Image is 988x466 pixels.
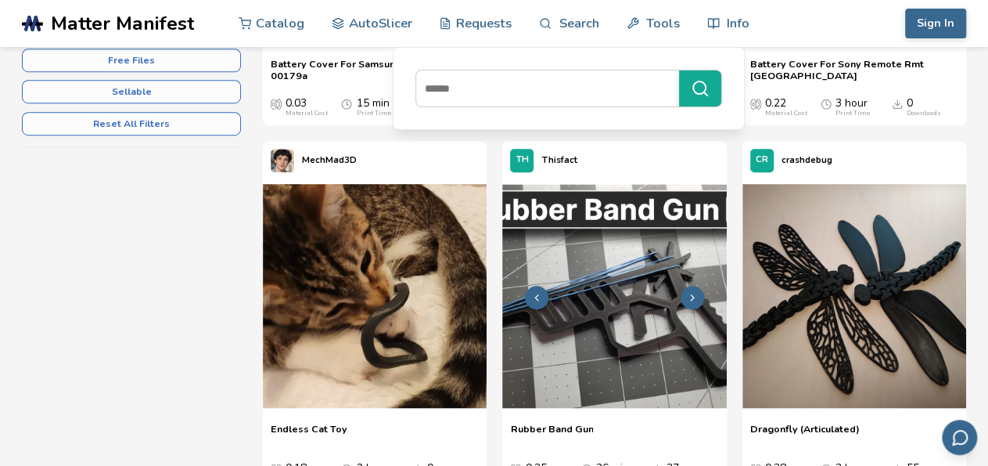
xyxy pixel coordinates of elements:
[356,97,390,117] div: 15 min
[341,97,352,110] span: Average Print Time
[756,155,768,165] span: CR
[271,58,479,81] a: Battery Cover For Samsung Remote Ak59 00179a
[821,97,832,110] span: Average Print Time
[263,141,365,180] a: MechMad3D's profileMechMad3D
[750,423,860,446] a: Dragonfly (Articulated)
[271,423,347,446] a: Endless Cat Toy
[22,49,241,72] button: Free Files
[22,112,241,135] button: Reset All Filters
[286,97,328,117] div: 0.03
[907,110,941,117] div: Downloads
[781,152,832,168] p: crashdebug
[356,110,390,117] div: Print Time
[750,97,761,110] span: Average Cost
[942,420,977,455] button: Send feedback via email
[22,80,241,103] button: Sellable
[51,13,194,34] span: Matter Manifest
[905,9,966,38] button: Sign In
[510,423,593,446] a: Rubber Band Gun
[765,97,807,117] div: 0.22
[271,149,294,172] img: MechMad3D's profile
[835,110,870,117] div: Print Time
[765,110,807,117] div: Material Cost
[907,97,941,117] div: 0
[302,152,357,168] p: MechMad3D
[892,97,903,110] span: Downloads
[835,97,870,117] div: 3 hour
[286,110,328,117] div: Material Cost
[271,97,282,110] span: Average Cost
[541,152,577,168] p: Thisfact
[516,155,528,165] span: TH
[750,58,958,81] a: Battery Cover For Sony Remote Rmt [GEOGRAPHIC_DATA]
